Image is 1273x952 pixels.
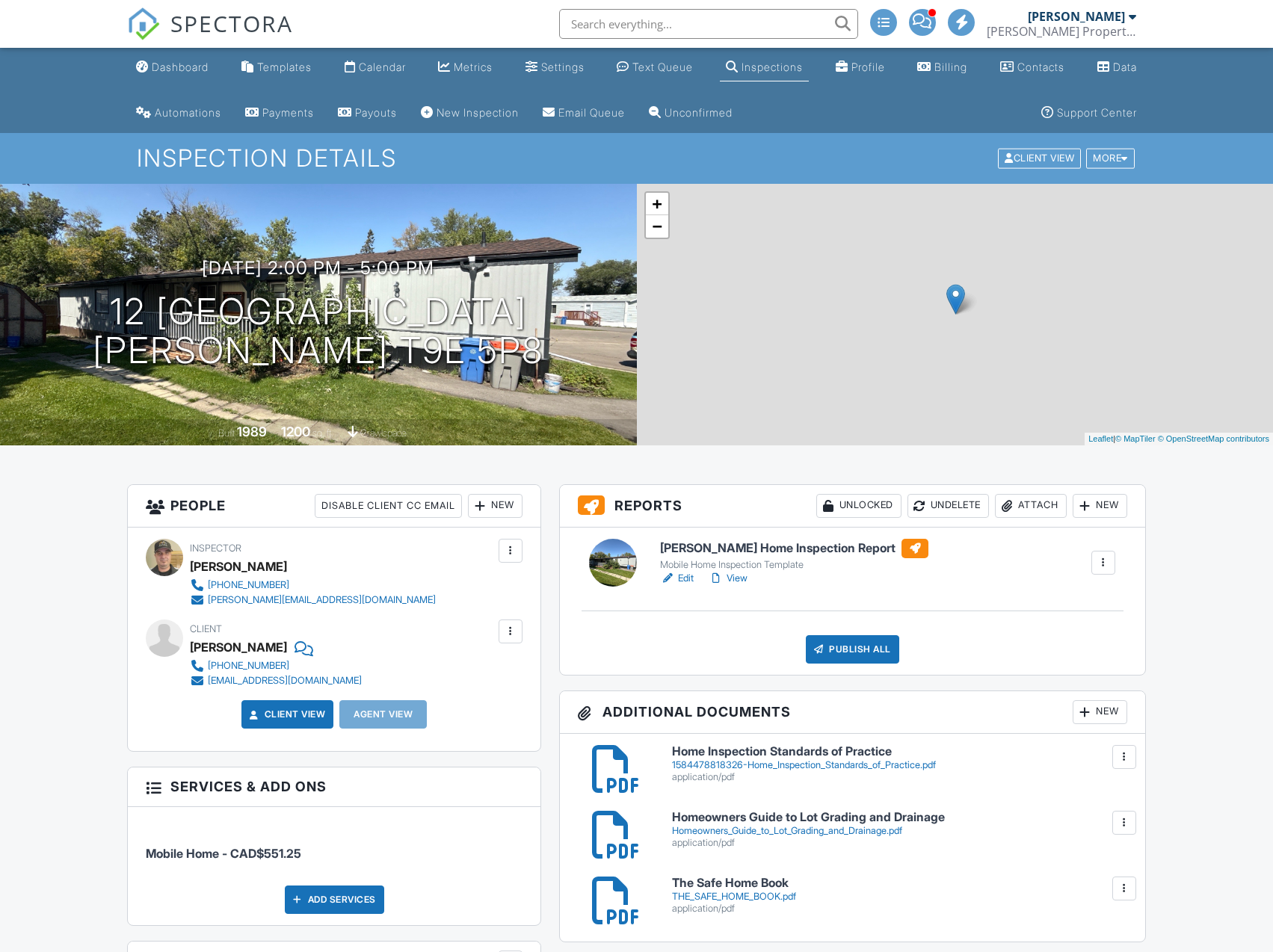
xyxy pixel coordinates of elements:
[437,106,519,119] div: New Inspection
[415,99,525,127] a: New Inspection
[907,494,989,518] div: Undelete
[332,99,403,127] a: Payouts
[672,745,1126,758] h6: Home Inspection Standards of Practice
[1085,433,1273,445] div: |
[360,427,407,439] span: crawlspace
[155,106,221,119] div: Automations
[987,24,1136,39] div: Ciara Property Inspections Inc.
[816,494,901,518] div: Unlocked
[672,759,1126,771] div: 1584478818326-Home_Inspection_Standards_of_Practice.pdf
[208,675,362,687] div: [EMAIL_ADDRESS][DOMAIN_NAME]
[237,424,267,439] div: 1989
[672,825,1126,837] div: Homeowners_Guide_to_Lot_Grading_and_Drainage.pdf
[128,767,540,806] h3: Services & Add ons
[190,593,436,608] a: [PERSON_NAME][EMAIL_ADDRESS][DOMAIN_NAME]
[994,54,1070,81] a: Contacts
[190,673,362,688] a: [EMAIL_ADDRESS][DOMAIN_NAME]
[146,846,301,861] span: Mobile Home - CAD$551.25
[720,54,809,81] a: Inspections
[285,885,384,914] div: Add Services
[355,106,397,119] div: Payouts
[660,539,928,572] a: [PERSON_NAME] Home Inspection Report Mobile Home Inspection Template
[1088,434,1113,443] a: Leaflet
[1158,434,1269,443] a: © OpenStreetMap contributors
[632,61,693,73] div: Text Queue
[190,623,222,634] span: Client
[559,9,858,39] input: Search everything...
[208,660,289,672] div: [PHONE_NUMBER]
[93,292,543,371] h1: 12 [GEOGRAPHIC_DATA] [PERSON_NAME] T9E 5P8
[911,54,973,81] a: Billing
[998,149,1081,169] div: Client View
[1073,494,1127,518] div: New
[137,145,1136,171] h1: Inspection Details
[672,771,1126,783] div: application/pdf
[262,106,314,119] div: Payments
[672,877,1126,890] h6: The Safe Home Book
[190,658,362,673] a: [PHONE_NUMBER]
[1017,61,1064,73] div: Contacts
[1035,99,1143,127] a: Support Center
[1073,700,1127,724] div: New
[643,99,739,127] a: Unconfirmed
[742,61,803,73] div: Inspections
[672,745,1126,783] a: Home Inspection Standards of Practice 1584478818326-Home_Inspection_Standards_of_Practice.pdf app...
[247,707,326,722] a: Client View
[190,636,287,658] div: [PERSON_NAME]
[672,903,1126,915] div: application/pdf
[432,54,499,81] a: Metrics
[806,635,899,664] div: Publish All
[660,559,928,571] div: Mobile Home Inspection Template
[560,485,1145,528] h3: Reports
[672,837,1126,849] div: application/pdf
[672,877,1126,915] a: The Safe Home Book THE_SAFE_HOME_BOOK.pdf application/pdf
[830,54,891,81] a: Company Profile
[646,193,668,215] a: Zoom in
[646,215,668,238] a: Zoom out
[315,494,462,518] div: Disable Client CC Email
[1086,149,1135,169] div: More
[190,543,241,554] span: Inspector
[235,54,318,81] a: Templates
[190,578,436,593] a: [PHONE_NUMBER]
[281,424,310,439] div: 1200
[996,152,1085,163] a: Client View
[190,555,287,578] div: [PERSON_NAME]
[130,54,215,81] a: Dashboard
[672,811,1126,824] h6: Homeowners Guide to Lot Grading and Drainage
[672,811,1126,849] a: Homeowners Guide to Lot Grading and Drainage Homeowners_Guide_to_Lot_Grading_and_Drainage.pdf app...
[1113,61,1137,73] div: Data
[208,579,289,591] div: [PHONE_NUMBER]
[239,99,320,127] a: Payments
[1057,106,1137,119] div: Support Center
[127,20,293,52] a: SPECTORA
[537,99,631,127] a: Email Queue
[128,485,540,528] h3: People
[127,7,160,40] img: The Best Home Inspection Software - Spectora
[558,106,625,119] div: Email Queue
[541,61,585,73] div: Settings
[130,99,227,127] a: Automations (Advanced)
[146,818,523,874] li: Service: Mobile Home
[218,427,235,439] span: Built
[468,494,523,518] div: New
[520,54,591,81] a: Settings
[312,427,333,439] span: sq. ft.
[665,106,733,119] div: Unconfirmed
[202,258,434,278] h3: [DATE] 2:00 pm - 5:00 pm
[1115,434,1156,443] a: © MapTiler
[611,54,699,81] a: Text Queue
[339,54,412,81] a: Calendar
[152,61,209,73] div: Dashboard
[454,61,493,73] div: Metrics
[660,571,694,586] a: Edit
[709,571,748,586] a: View
[851,61,885,73] div: Profile
[660,539,928,558] h6: [PERSON_NAME] Home Inspection Report
[1091,54,1143,81] a: Data
[170,7,293,39] span: SPECTORA
[995,494,1067,518] div: Attach
[672,891,1126,903] div: THE_SAFE_HOME_BOOK.pdf
[560,691,1145,734] h3: Additional Documents
[208,594,436,606] div: [PERSON_NAME][EMAIL_ADDRESS][DOMAIN_NAME]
